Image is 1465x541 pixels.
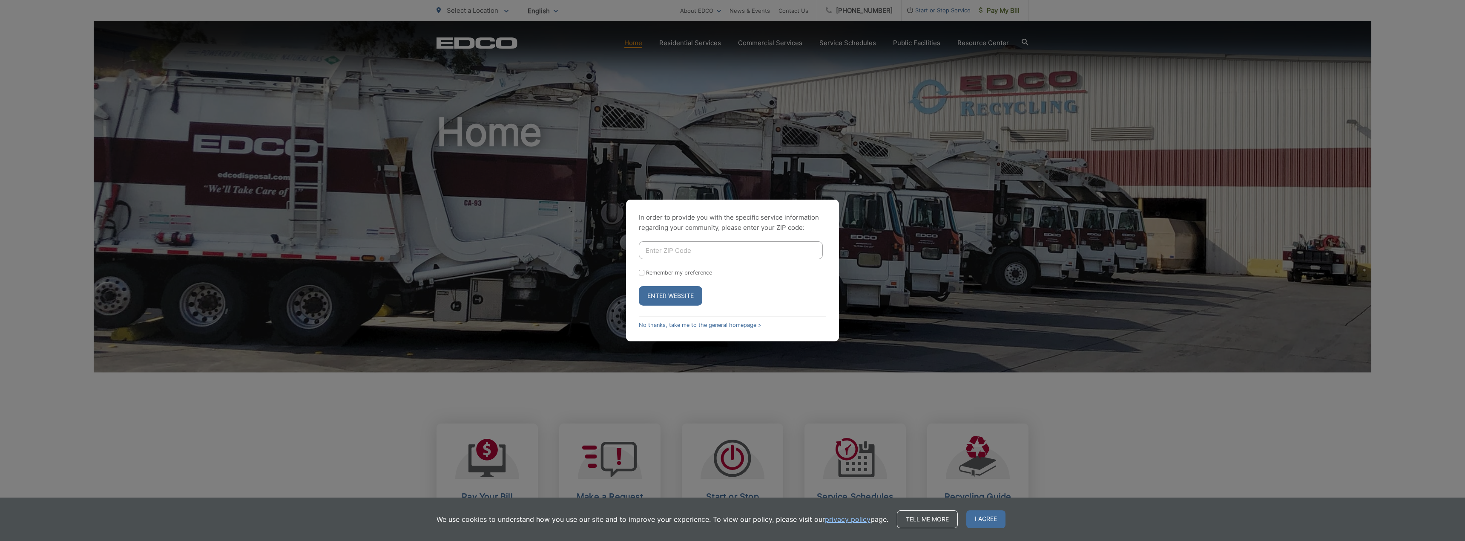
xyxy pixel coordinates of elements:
a: No thanks, take me to the general homepage > [639,322,761,328]
p: In order to provide you with the specific service information regarding your community, please en... [639,212,826,233]
a: privacy policy [825,514,870,524]
input: Enter ZIP Code [639,241,823,259]
label: Remember my preference [646,269,712,276]
a: Tell me more [897,510,958,528]
button: Enter Website [639,286,702,306]
span: I agree [966,510,1005,528]
p: We use cookies to understand how you use our site and to improve your experience. To view our pol... [437,514,888,524]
